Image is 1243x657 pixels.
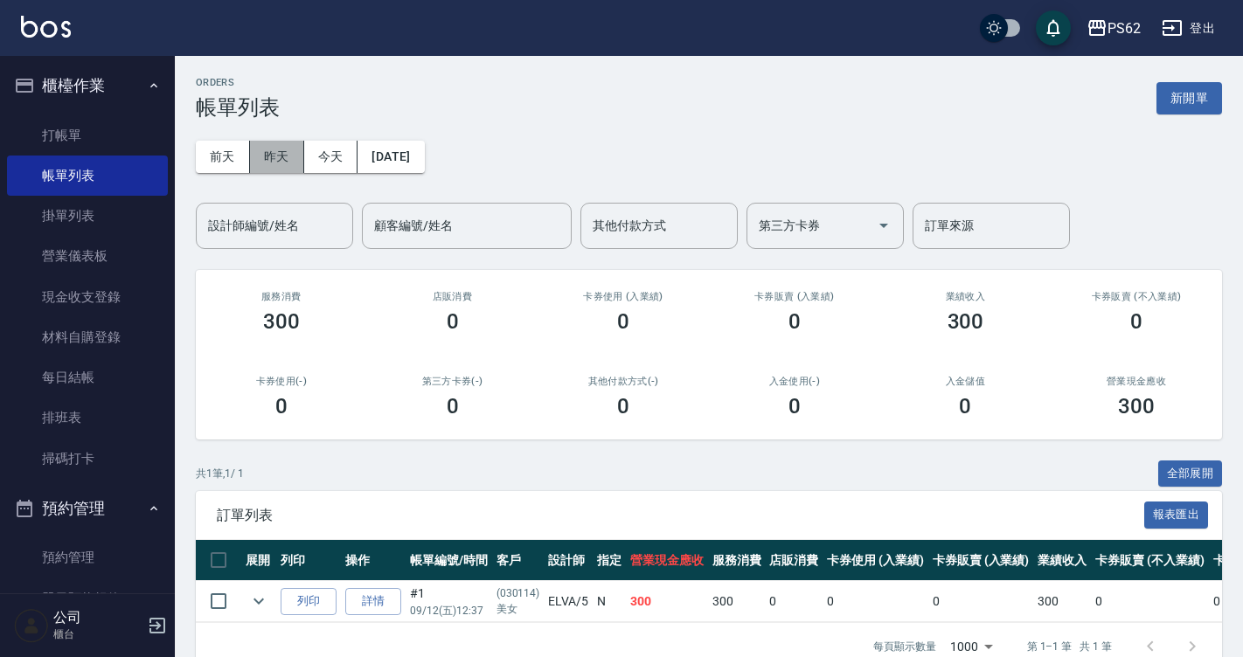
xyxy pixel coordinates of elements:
[948,309,984,334] h3: 300
[593,581,626,622] td: N
[593,540,626,581] th: 指定
[7,537,168,577] a: 預約管理
[196,95,280,120] h3: 帳單列表
[1072,291,1201,302] h2: 卡券販賣 (不入業績)
[281,588,337,615] button: 列印
[7,317,168,357] a: 材料自購登錄
[14,608,49,643] img: Person
[263,309,300,334] h3: 300
[1156,82,1222,114] button: 新開單
[559,291,688,302] h2: 卡券使用 (入業績)
[217,507,1144,524] span: 訂單列表
[901,376,1031,387] h2: 入金儲值
[544,581,593,622] td: ELVA /5
[341,540,406,581] th: 操作
[7,196,168,236] a: 掛單列表
[250,141,304,173] button: 昨天
[1156,89,1222,106] a: 新開單
[53,609,142,626] h5: 公司
[1080,10,1148,46] button: PS62
[765,540,823,581] th: 店販消費
[1130,309,1142,334] h3: 0
[1144,506,1209,522] a: 報表匯出
[1144,501,1209,529] button: 報表匯出
[53,626,142,642] p: 櫃台
[7,578,168,619] a: 單日預約紀錄
[358,141,424,173] button: [DATE]
[928,540,1034,581] th: 卡券販賣 (入業績)
[7,439,168,479] a: 掃碼打卡
[7,398,168,438] a: 排班表
[626,540,708,581] th: 營業現金應收
[559,376,688,387] h2: 其他付款方式(-)
[406,581,492,622] td: #1
[217,376,346,387] h2: 卡券使用(-)
[788,394,801,418] h3: 0
[345,588,401,615] a: 詳情
[870,211,898,239] button: Open
[730,376,859,387] h2: 入金使用(-)
[276,540,341,581] th: 列印
[497,601,540,617] p: 美女
[617,309,629,334] h3: 0
[1027,639,1112,654] p: 第 1–1 筆 共 1 筆
[7,156,168,196] a: 帳單列表
[410,603,488,619] p: 09/12 (五) 12:37
[1091,540,1208,581] th: 卡券販賣 (不入業績)
[1158,460,1223,488] button: 全部展開
[246,588,272,614] button: expand row
[1036,10,1071,45] button: save
[1118,394,1155,418] h3: 300
[492,540,545,581] th: 客戶
[447,309,459,334] h3: 0
[21,16,71,38] img: Logo
[788,309,801,334] h3: 0
[1072,376,1201,387] h2: 營業現金應收
[928,581,1034,622] td: 0
[304,141,358,173] button: 今天
[7,277,168,317] a: 現金收支登錄
[1108,17,1141,39] div: PS62
[730,291,859,302] h2: 卡券販賣 (入業績)
[196,141,250,173] button: 前天
[406,540,492,581] th: 帳單編號/時間
[196,466,244,481] p: 共 1 筆, 1 / 1
[447,394,459,418] h3: 0
[388,291,517,302] h2: 店販消費
[7,115,168,156] a: 打帳單
[823,540,928,581] th: 卡券使用 (入業績)
[959,394,971,418] h3: 0
[873,639,936,654] p: 每頁顯示數量
[1033,540,1091,581] th: 業績收入
[241,540,276,581] th: 展開
[1091,581,1208,622] td: 0
[544,540,593,581] th: 設計師
[497,585,540,601] p: (030114)
[275,394,288,418] h3: 0
[626,581,708,622] td: 300
[823,581,928,622] td: 0
[617,394,629,418] h3: 0
[7,236,168,276] a: 營業儀表板
[1033,581,1091,622] td: 300
[1155,12,1222,45] button: 登出
[708,581,766,622] td: 300
[217,291,346,302] h3: 服務消費
[765,581,823,622] td: 0
[708,540,766,581] th: 服務消費
[7,63,168,108] button: 櫃檯作業
[7,486,168,531] button: 預約管理
[7,357,168,398] a: 每日結帳
[901,291,1031,302] h2: 業績收入
[196,77,280,88] h2: ORDERS
[388,376,517,387] h2: 第三方卡券(-)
